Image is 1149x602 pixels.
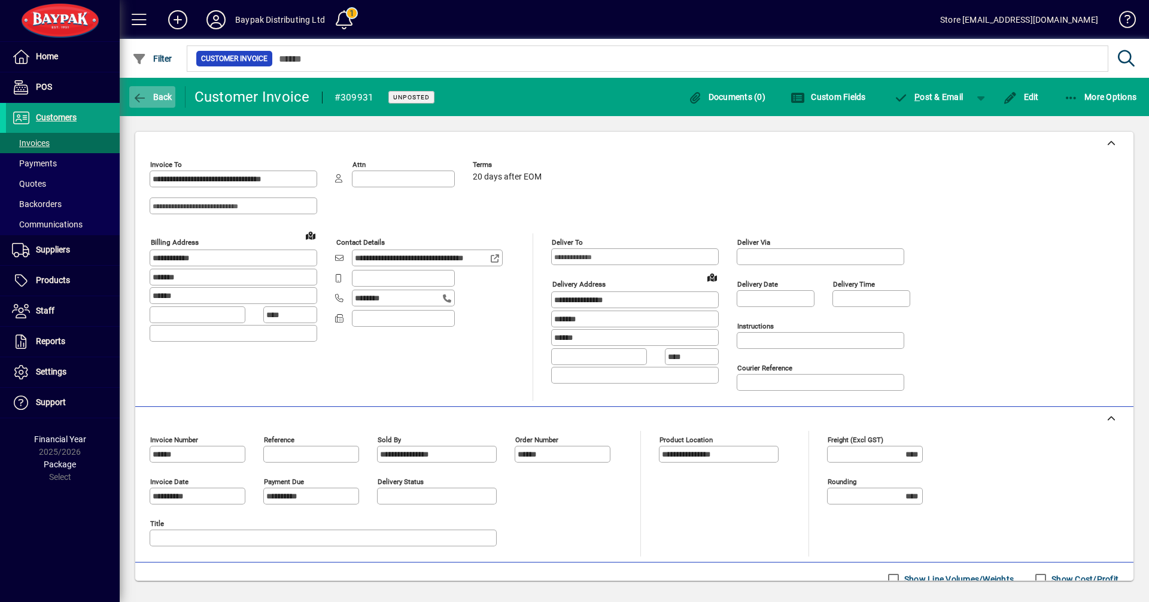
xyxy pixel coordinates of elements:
[6,153,120,174] a: Payments
[335,88,374,107] div: #309931
[36,367,66,376] span: Settings
[788,86,869,108] button: Custom Fields
[36,336,65,346] span: Reports
[828,436,883,444] mat-label: Freight (excl GST)
[1061,86,1140,108] button: More Options
[737,238,770,247] mat-label: Deliver via
[120,86,186,108] app-page-header-button: Back
[352,160,366,169] mat-label: Attn
[552,238,583,247] mat-label: Deliver To
[129,86,175,108] button: Back
[833,280,875,288] mat-label: Delivery time
[1000,86,1042,108] button: Edit
[888,86,969,108] button: Post & Email
[197,9,235,31] button: Profile
[150,478,189,486] mat-label: Invoice date
[6,235,120,265] a: Suppliers
[34,434,86,444] span: Financial Year
[737,280,778,288] mat-label: Delivery date
[737,322,774,330] mat-label: Instructions
[914,92,920,102] span: P
[194,87,310,107] div: Customer Invoice
[201,53,268,65] span: Customer Invoice
[393,93,430,101] span: Unposted
[36,245,70,254] span: Suppliers
[378,478,424,486] mat-label: Delivery status
[6,266,120,296] a: Products
[894,92,963,102] span: ost & Email
[12,199,62,209] span: Backorders
[132,92,172,102] span: Back
[6,357,120,387] a: Settings
[301,226,320,245] a: View on map
[659,436,713,444] mat-label: Product location
[473,172,542,182] span: 20 days after EOM
[737,364,792,372] mat-label: Courier Reference
[12,138,50,148] span: Invoices
[132,54,172,63] span: Filter
[150,436,198,444] mat-label: Invoice number
[6,388,120,418] a: Support
[6,42,120,72] a: Home
[1003,92,1039,102] span: Edit
[940,10,1098,29] div: Store [EMAIL_ADDRESS][DOMAIN_NAME]
[6,214,120,235] a: Communications
[264,436,294,444] mat-label: Reference
[1064,92,1137,102] span: More Options
[6,174,120,194] a: Quotes
[828,478,856,486] mat-label: Rounding
[12,159,57,168] span: Payments
[36,82,52,92] span: POS
[6,133,120,153] a: Invoices
[791,92,866,102] span: Custom Fields
[12,179,46,188] span: Quotes
[6,296,120,326] a: Staff
[6,194,120,214] a: Backorders
[688,92,765,102] span: Documents (0)
[378,436,401,444] mat-label: Sold by
[1049,573,1118,585] label: Show Cost/Profit
[264,478,304,486] mat-label: Payment due
[12,220,83,229] span: Communications
[36,397,66,407] span: Support
[36,275,70,285] span: Products
[703,267,722,287] a: View on map
[44,460,76,469] span: Package
[6,72,120,102] a: POS
[36,306,54,315] span: Staff
[150,519,164,528] mat-label: Title
[36,113,77,122] span: Customers
[150,160,182,169] mat-label: Invoice To
[129,48,175,69] button: Filter
[235,10,325,29] div: Baypak Distributing Ltd
[6,327,120,357] a: Reports
[36,51,58,61] span: Home
[902,573,1014,585] label: Show Line Volumes/Weights
[159,9,197,31] button: Add
[473,161,545,169] span: Terms
[685,86,768,108] button: Documents (0)
[515,436,558,444] mat-label: Order number
[1110,2,1134,41] a: Knowledge Base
